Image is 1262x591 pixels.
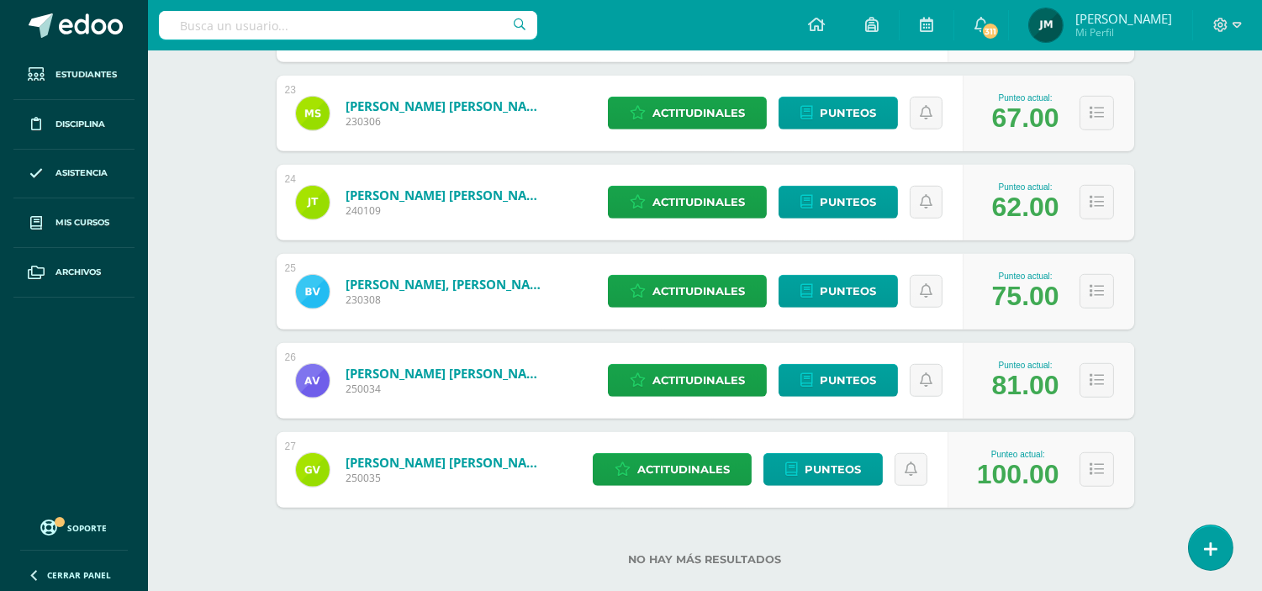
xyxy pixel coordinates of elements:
img: 31e72daa930e0a86388d596c7ec644ea.png [296,186,330,219]
a: Actitudinales [608,186,767,219]
span: Actitudinales [652,276,745,307]
span: [PERSON_NAME] [1075,10,1172,27]
span: Punteos [820,365,876,396]
span: Estudiantes [55,68,117,82]
span: Punteos [820,98,876,129]
a: Actitudinales [593,453,752,486]
a: Actitudinales [608,275,767,308]
div: 67.00 [992,103,1059,134]
span: Soporte [68,522,108,534]
a: Asistencia [13,150,135,199]
span: Mi Perfil [1075,25,1172,40]
label: No hay más resultados [277,553,1134,566]
div: Punteo actual: [992,272,1059,281]
div: 62.00 [992,192,1059,223]
a: Punteos [763,453,883,486]
a: [PERSON_NAME] [PERSON_NAME] [346,98,547,114]
div: 24 [285,173,296,185]
span: Disciplina [55,118,105,131]
img: f2087029eef4c0f4f65fb9cb4631012d.png [296,364,330,398]
span: Mis cursos [55,216,109,230]
span: Archivos [55,266,101,279]
span: 230308 [346,293,547,307]
div: 81.00 [992,370,1059,401]
span: Punteos [820,187,876,218]
a: Archivos [13,248,135,298]
div: 26 [285,351,296,363]
img: dcdbf32882fdc0644e0d292983d588dc.png [296,275,330,309]
span: Actitudinales [652,98,745,129]
span: Actitudinales [652,365,745,396]
span: Asistencia [55,166,108,180]
span: Actitudinales [637,454,730,485]
a: Actitudinales [608,97,767,129]
div: Punteo actual: [992,182,1059,192]
a: Disciplina [13,100,135,150]
span: 230306 [346,114,547,129]
span: Punteos [820,276,876,307]
a: [PERSON_NAME] [PERSON_NAME] [346,365,547,382]
span: 250034 [346,382,547,396]
a: [PERSON_NAME] [PERSON_NAME] [346,454,547,471]
a: Punteos [779,275,898,308]
img: 496bae0598047a025485fb183ae18882.png [296,97,330,130]
span: Cerrar panel [47,569,111,581]
div: 27 [285,441,296,452]
a: Punteos [779,364,898,397]
div: Punteo actual: [992,361,1059,370]
div: Punteo actual: [977,450,1059,459]
img: 8b1858b1651e7330fab05cffc0fe8a43.png [296,453,330,487]
div: 25 [285,262,296,274]
a: Actitudinales [608,364,767,397]
a: Mis cursos [13,198,135,248]
a: Soporte [20,515,128,538]
div: Punteo actual: [992,93,1059,103]
span: 311 [981,22,1000,40]
div: 100.00 [977,459,1059,490]
a: Punteos [779,97,898,129]
span: 240109 [346,203,547,218]
a: Punteos [779,186,898,219]
a: [PERSON_NAME], [PERSON_NAME] [346,276,547,293]
span: Punteos [805,454,861,485]
input: Busca un usuario... [159,11,537,40]
a: Estudiantes [13,50,135,100]
div: 23 [285,84,296,96]
img: 12b7c84a092dbc0c2c2dfa63a40b0068.png [1029,8,1063,42]
a: [PERSON_NAME] [PERSON_NAME] [346,187,547,203]
span: Actitudinales [652,187,745,218]
span: 250035 [346,471,547,485]
div: 75.00 [992,281,1059,312]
